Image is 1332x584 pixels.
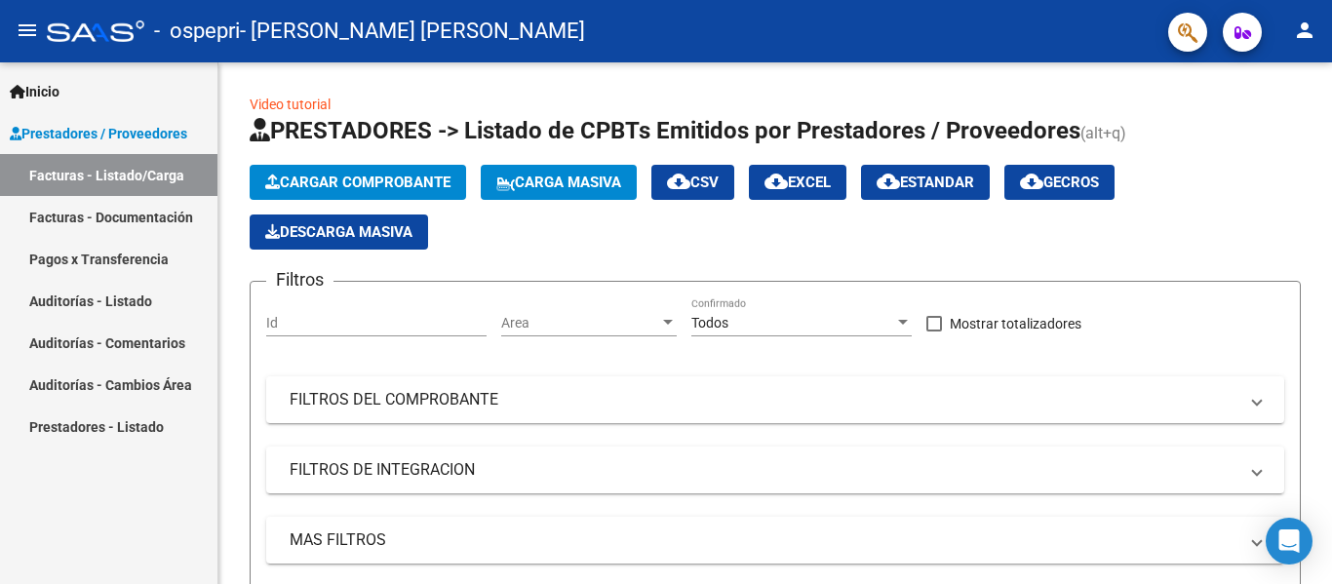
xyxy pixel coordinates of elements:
[266,517,1284,564] mat-expansion-panel-header: MAS FILTROS
[496,174,621,191] span: Carga Masiva
[250,214,428,250] button: Descarga Masiva
[250,117,1080,144] span: PRESTADORES -> Listado de CPBTs Emitidos por Prestadores / Proveedores
[154,10,240,53] span: - ospepri
[290,389,1237,410] mat-panel-title: FILTROS DEL COMPROBANTE
[749,165,846,200] button: EXCEL
[1020,174,1099,191] span: Gecros
[691,315,728,331] span: Todos
[481,165,637,200] button: Carga Masiva
[877,174,974,191] span: Estandar
[764,170,788,193] mat-icon: cloud_download
[240,10,585,53] span: - [PERSON_NAME] [PERSON_NAME]
[950,312,1081,335] span: Mostrar totalizadores
[764,174,831,191] span: EXCEL
[861,165,990,200] button: Estandar
[265,174,451,191] span: Cargar Comprobante
[1080,124,1126,142] span: (alt+q)
[250,165,466,200] button: Cargar Comprobante
[290,529,1237,551] mat-panel-title: MAS FILTROS
[1266,518,1312,565] div: Open Intercom Messenger
[16,19,39,42] mat-icon: menu
[651,165,734,200] button: CSV
[10,81,59,102] span: Inicio
[266,447,1284,493] mat-expansion-panel-header: FILTROS DE INTEGRACION
[266,376,1284,423] mat-expansion-panel-header: FILTROS DEL COMPROBANTE
[266,266,333,293] h3: Filtros
[501,315,659,331] span: Area
[667,170,690,193] mat-icon: cloud_download
[10,123,187,144] span: Prestadores / Proveedores
[877,170,900,193] mat-icon: cloud_download
[1004,165,1115,200] button: Gecros
[1293,19,1316,42] mat-icon: person
[265,223,412,241] span: Descarga Masiva
[1020,170,1043,193] mat-icon: cloud_download
[667,174,719,191] span: CSV
[290,459,1237,481] mat-panel-title: FILTROS DE INTEGRACION
[250,97,331,112] a: Video tutorial
[250,214,428,250] app-download-masive: Descarga masiva de comprobantes (adjuntos)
